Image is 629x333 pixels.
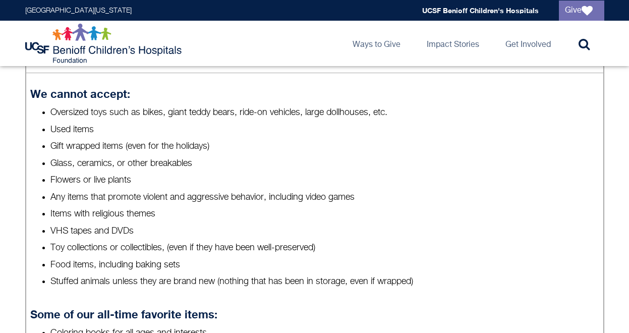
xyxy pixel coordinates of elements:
li: Oversized toys such as bikes, giant teddy bears, ride-on vehicles, large dollhouses, etc. [50,106,599,119]
a: Get Involved [497,21,559,66]
strong: Some of our all-time favorite items: [30,308,217,321]
li: Toy collections or collectibles, (even if they have been well-preserved) [50,242,599,254]
li: Any items that promote violent and aggressive behavior, including video games [50,191,599,204]
strong: We cannot accept: [30,87,130,100]
li: Food items, including baking sets [50,259,599,271]
li: Used items [50,124,599,136]
a: Ways to Give [345,21,409,66]
li: Stuffed animals unless they are brand new (nothing that has been in storage, even if wrapped) [50,275,599,288]
li: Glass, ceramics, or other breakables [50,157,599,170]
a: Give [559,1,604,21]
li: Items with religious themes [50,208,599,220]
a: [GEOGRAPHIC_DATA][US_STATE] [25,7,132,14]
li: VHS tapes and DVDs [50,225,599,238]
li: Flowers or live plants [50,174,599,187]
li: Gift wrapped items (even for the holidays) [50,140,599,153]
a: UCSF Benioff Children's Hospitals [422,6,539,15]
a: Impact Stories [419,21,487,66]
img: Logo for UCSF Benioff Children's Hospitals Foundation [25,23,184,64]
